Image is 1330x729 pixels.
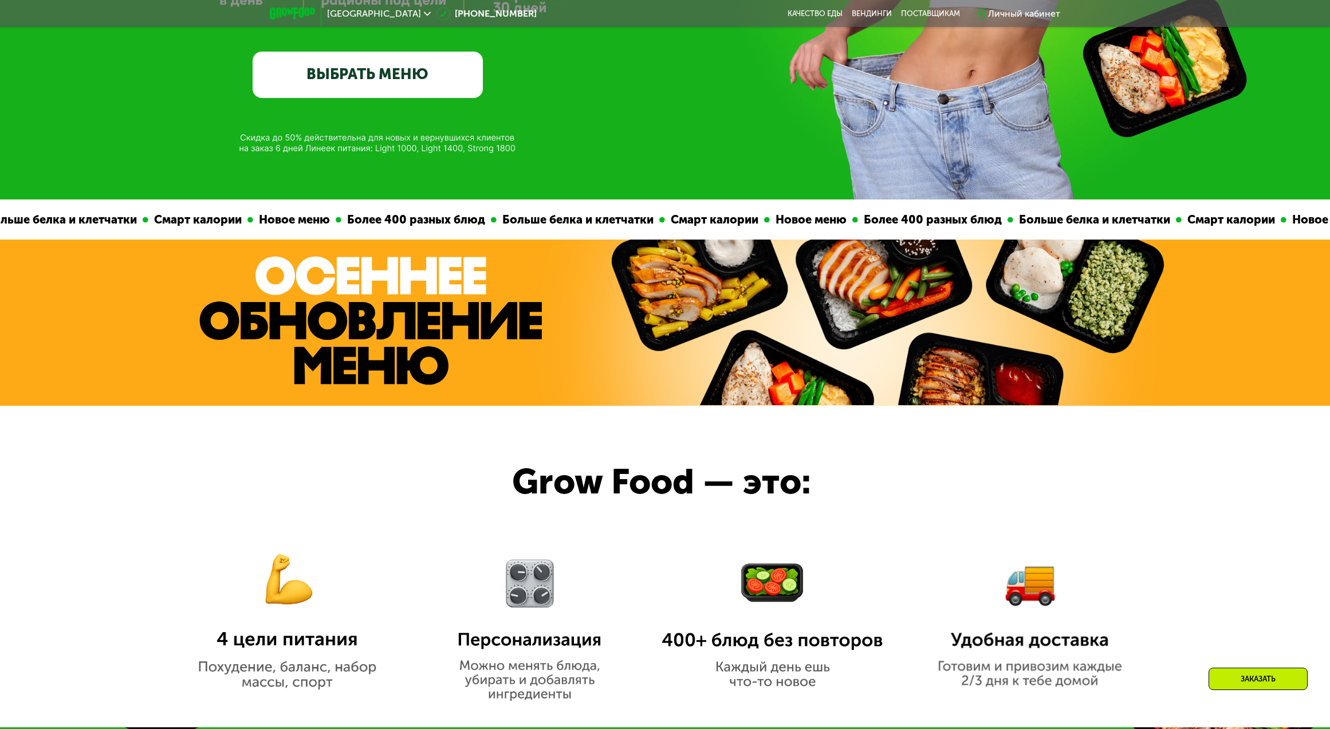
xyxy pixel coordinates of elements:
[512,456,864,509] div: Grow Food — это:
[327,9,421,18] span: [GEOGRAPHIC_DATA]
[252,211,335,229] div: Новое меню
[788,9,843,18] a: Качество еды
[1209,668,1308,690] div: Заказать
[901,9,960,18] div: поставщикам
[436,7,537,21] a: [PHONE_NUMBER]
[495,211,658,229] div: Больше белка и клетчатки
[1012,211,1175,229] div: Больше белка и клетчатки
[340,211,490,229] div: Более 400 разных блюд
[1181,211,1280,229] div: Смарт калории
[253,52,483,98] a: ВЫБРАТЬ МЕНЮ
[852,9,892,18] a: Вендинги
[664,211,763,229] div: Смарт калории
[769,211,851,229] div: Новое меню
[147,211,246,229] div: Смарт калории
[988,7,1060,21] div: Личный кабинет
[857,211,1006,229] div: Более 400 разных блюд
